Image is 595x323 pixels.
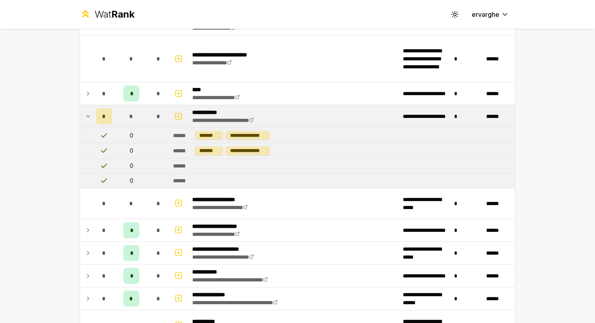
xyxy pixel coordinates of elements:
td: 0 [115,143,147,158]
span: ervarghe [472,10,499,19]
span: Rank [111,8,135,20]
td: 0 [115,128,147,143]
td: 0 [115,173,147,188]
button: ervarghe [465,7,515,22]
td: 0 [115,159,147,173]
a: WatRank [80,8,135,21]
div: Wat [94,8,135,21]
